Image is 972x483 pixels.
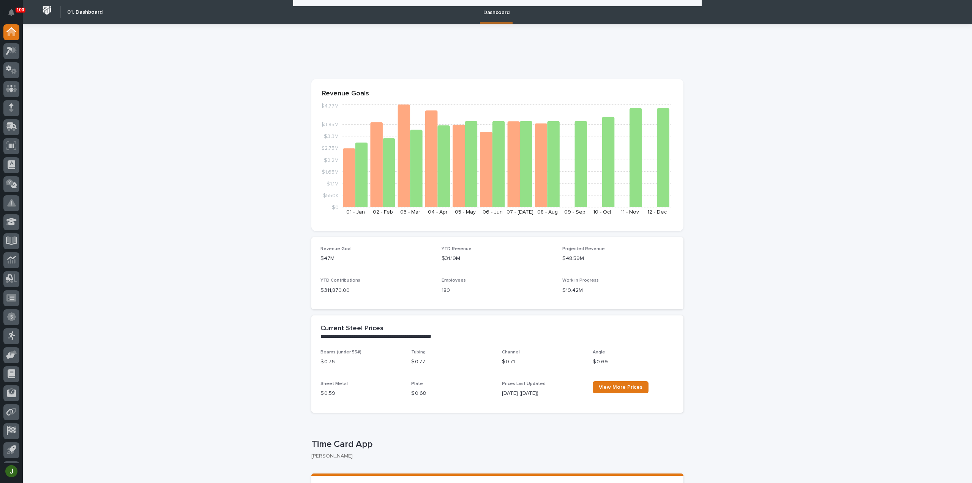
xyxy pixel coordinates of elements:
span: Angle [593,350,605,355]
tspan: $3.85M [321,122,339,127]
p: $ 311,870.00 [320,287,432,295]
p: $19.42M [562,287,674,295]
text: 02 - Feb [373,209,393,215]
button: users-avatar [3,463,19,479]
p: [DATE] ([DATE]) [502,390,584,397]
h2: 01. Dashboard [67,9,103,16]
tspan: $550K [323,193,339,198]
text: 01 - Jan [346,209,365,215]
p: $48.59M [562,255,674,263]
div: Notifications100 [9,9,19,21]
p: $ 0.68 [411,390,493,397]
a: View More Prices [593,381,649,393]
text: 06 - Jun [483,209,503,215]
p: $ 0.69 [593,358,674,366]
tspan: $1.1M [327,181,339,186]
span: Prices Last Updated [502,382,546,386]
text: 04 - Apr [428,209,448,215]
text: 11 - Nov [621,209,639,215]
text: 05 - May [455,209,476,215]
span: YTD Revenue [442,247,472,251]
tspan: $2.75M [321,146,339,151]
tspan: $3.3M [324,134,339,139]
span: YTD Contributions [320,278,360,283]
p: $ 0.76 [320,358,402,366]
p: $31.19M [442,255,554,263]
span: Employees [442,278,466,283]
p: $ 0.71 [502,358,584,366]
tspan: $1.65M [322,169,339,174]
span: Tubing [411,350,426,355]
text: 08 - Aug [537,209,558,215]
h2: Current Steel Prices [320,325,383,333]
p: Revenue Goals [322,90,673,98]
tspan: $0 [332,205,339,210]
text: 07 - [DATE] [507,209,533,215]
span: Plate [411,382,423,386]
span: Channel [502,350,520,355]
p: 180 [442,287,554,295]
span: Sheet Metal [320,382,348,386]
span: Beams (under 55#) [320,350,361,355]
img: Workspace Logo [40,3,54,17]
tspan: $4.77M [321,103,339,109]
text: 12 - Dec [647,209,667,215]
tspan: $2.2M [324,157,339,163]
span: View More Prices [599,385,642,390]
p: Time Card App [311,439,680,450]
text: 09 - Sep [564,209,585,215]
p: $47M [320,255,432,263]
p: [PERSON_NAME] [311,453,677,459]
p: 100 [17,7,24,13]
text: 03 - Mar [400,209,420,215]
text: 10 - Oct [593,209,611,215]
p: $ 0.77 [411,358,493,366]
span: Projected Revenue [562,247,605,251]
p: $ 0.59 [320,390,402,397]
button: Notifications [3,5,19,21]
span: Revenue Goal [320,247,352,251]
span: Work in Progress [562,278,599,283]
